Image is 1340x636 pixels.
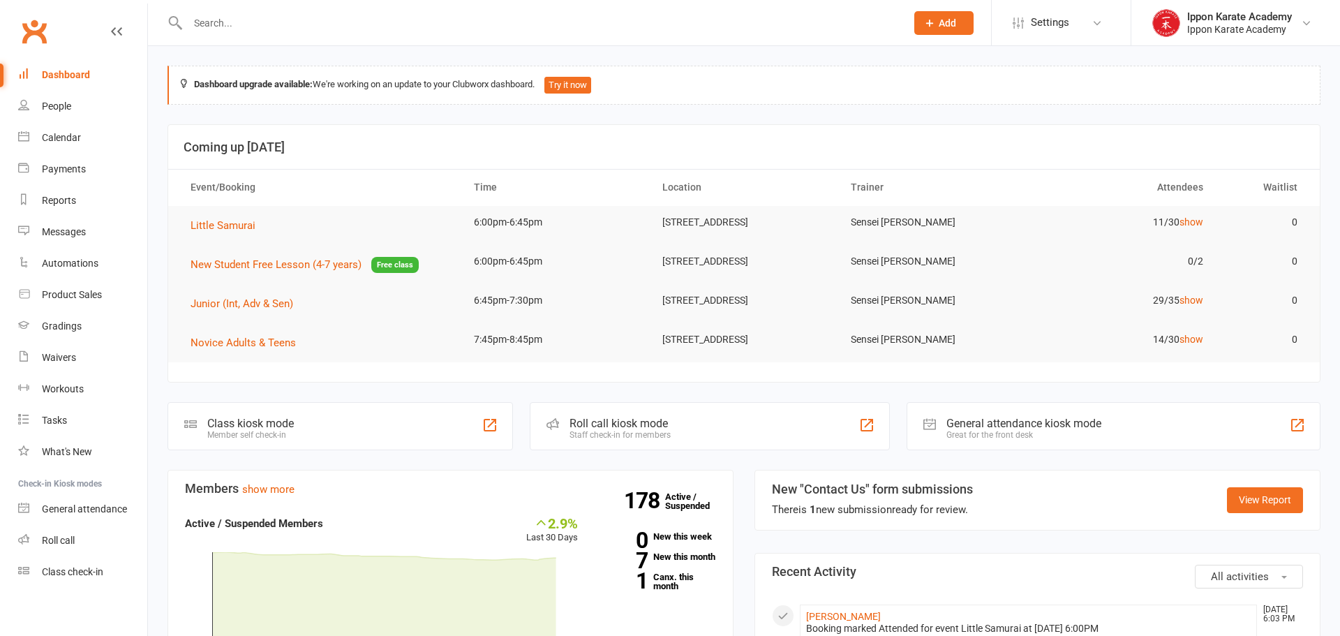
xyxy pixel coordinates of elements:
[599,552,716,561] a: 7New this month
[42,320,82,332] div: Gradings
[939,17,956,29] span: Add
[42,383,84,394] div: Workouts
[810,503,816,516] strong: 1
[650,245,838,278] td: [STREET_ADDRESS]
[650,323,838,356] td: [STREET_ADDRESS]
[191,334,306,351] button: Novice Adults & Teens
[42,535,75,546] div: Roll call
[1179,334,1203,345] a: show
[1187,23,1292,36] div: Ippon Karate Academy
[1031,7,1069,38] span: Settings
[194,79,313,89] strong: Dashboard upgrade available:
[42,352,76,363] div: Waivers
[1256,605,1302,623] time: [DATE] 6:03 PM
[599,532,716,541] a: 0New this week
[42,446,92,457] div: What's New
[624,490,665,511] strong: 178
[18,91,147,122] a: People
[461,170,650,205] th: Time
[772,501,973,518] div: There is new submission ready for review.
[191,219,255,232] span: Little Samurai
[18,311,147,342] a: Gradings
[42,195,76,206] div: Reports
[1152,9,1180,37] img: thumb_image1755321526.png
[42,289,102,300] div: Product Sales
[371,257,419,273] span: Free class
[207,430,294,440] div: Member self check-in
[1216,284,1310,317] td: 0
[1227,487,1303,512] a: View Report
[1187,10,1292,23] div: Ippon Karate Academy
[806,611,881,622] a: [PERSON_NAME]
[18,122,147,154] a: Calendar
[946,417,1101,430] div: General attendance kiosk mode
[1211,570,1269,583] span: All activities
[569,417,671,430] div: Roll call kiosk mode
[569,430,671,440] div: Staff check-in for members
[1195,565,1303,589] button: All activities
[838,170,1027,205] th: Trainer
[18,279,147,311] a: Product Sales
[18,59,147,91] a: Dashboard
[207,417,294,430] div: Class kiosk mode
[665,482,727,521] a: 178Active / Suspended
[946,430,1101,440] div: Great for the front desk
[526,515,578,545] div: Last 30 Days
[461,284,650,317] td: 6:45pm-7:30pm
[42,258,98,269] div: Automations
[184,140,1304,154] h3: Coming up [DATE]
[42,69,90,80] div: Dashboard
[18,154,147,185] a: Payments
[42,415,67,426] div: Tasks
[650,206,838,239] td: [STREET_ADDRESS]
[838,323,1027,356] td: Sensei [PERSON_NAME]
[599,570,648,591] strong: 1
[42,101,71,112] div: People
[599,530,648,551] strong: 0
[1216,206,1310,239] td: 0
[461,323,650,356] td: 7:45pm-8:45pm
[650,170,838,205] th: Location
[838,284,1027,317] td: Sensei [PERSON_NAME]
[167,66,1320,105] div: We're working on an update to your Clubworx dashboard.
[1027,323,1215,356] td: 14/30
[178,170,461,205] th: Event/Booking
[18,342,147,374] a: Waivers
[1027,284,1215,317] td: 29/35
[838,245,1027,278] td: Sensei [PERSON_NAME]
[184,13,896,33] input: Search...
[18,436,147,468] a: What's New
[1216,170,1310,205] th: Waitlist
[191,295,303,312] button: Junior (Int, Adv & Sen)
[42,503,127,515] div: General attendance
[18,525,147,556] a: Roll call
[599,572,716,591] a: 1Canx. this month
[1179,216,1203,228] a: show
[185,482,716,496] h3: Members
[1027,170,1215,205] th: Attendees
[191,337,296,349] span: Novice Adults & Teens
[650,284,838,317] td: [STREET_ADDRESS]
[42,163,86,175] div: Payments
[42,132,81,143] div: Calendar
[544,77,591,94] button: Try it now
[191,297,293,310] span: Junior (Int, Adv & Sen)
[18,216,147,248] a: Messages
[17,14,52,49] a: Clubworx
[42,566,103,577] div: Class check-in
[42,226,86,237] div: Messages
[461,206,650,239] td: 6:00pm-6:45pm
[191,217,265,234] button: Little Samurai
[806,623,1251,635] div: Booking marked Attended for event Little Samurai at [DATE] 6:00PM
[461,245,650,278] td: 6:00pm-6:45pm
[772,482,973,496] h3: New "Contact Us" form submissions
[191,258,362,271] span: New Student Free Lesson (4-7 years)
[1027,206,1215,239] td: 11/30
[191,256,419,274] button: New Student Free Lesson (4-7 years)Free class
[18,556,147,588] a: Class kiosk mode
[242,483,295,496] a: show more
[18,374,147,405] a: Workouts
[526,515,578,531] div: 2.9%
[1216,245,1310,278] td: 0
[18,185,147,216] a: Reports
